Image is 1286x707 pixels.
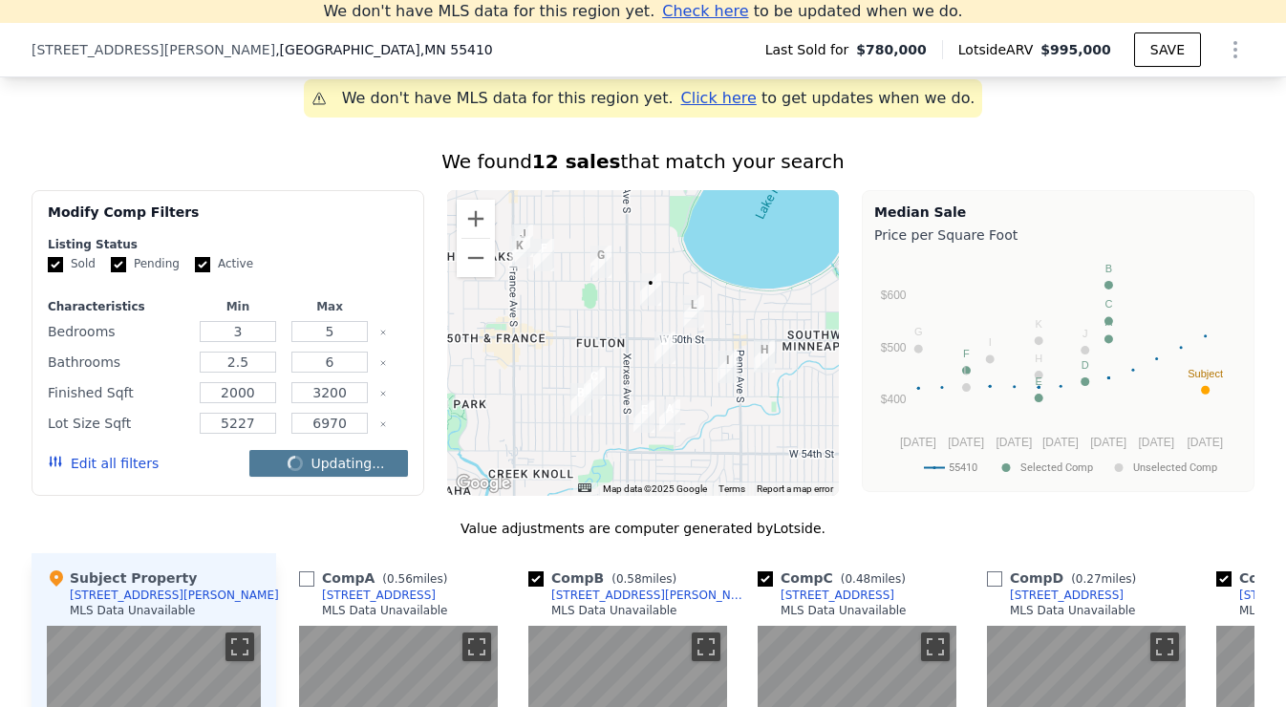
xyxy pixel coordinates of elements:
[528,588,750,603] a: [STREET_ADDRESS][PERSON_NAME]
[533,239,554,271] div: 4733 Drew Ave S
[1216,31,1254,69] button: Show Options
[1010,603,1136,618] div: MLS Data Unavailable
[757,483,833,494] a: Report a map error
[462,632,491,661] button: Toggle fullscreen view
[48,410,188,437] div: Lot Size Sqft
[603,483,707,494] span: Map data ©2025 Google
[1082,359,1089,371] text: D
[987,568,1144,588] div: Comp D
[948,436,984,449] text: [DATE]
[375,572,455,586] span: ( miles)
[633,400,654,433] div: 5313 Washburn Ave S
[963,365,969,376] text: L
[1035,353,1042,364] text: H
[1036,375,1042,387] text: E
[1150,632,1179,661] button: Toggle fullscreen view
[387,572,413,586] span: 0.56
[604,572,684,586] span: ( miles)
[1063,572,1144,586] span: ( miles)
[551,603,677,618] div: MLS Data Unavailable
[512,225,533,257] div: 4700 Ewing Ave S
[1082,328,1088,339] text: J
[833,572,913,586] span: ( miles)
[288,299,372,314] div: Max
[457,200,495,238] button: Zoom in
[195,257,210,272] input: Active
[379,329,387,336] button: Clear
[881,289,907,302] text: $600
[914,326,923,337] text: G
[874,203,1242,222] div: Median Sale
[874,248,1242,487] svg: A chart.
[881,341,907,354] text: $500
[322,588,436,603] div: [STREET_ADDRESS]
[48,257,63,272] input: Sold
[781,603,907,618] div: MLS Data Unavailable
[551,588,750,603] div: [STREET_ADDRESS][PERSON_NAME]
[881,393,907,406] text: $400
[958,40,1040,59] span: Lotside ARV
[1187,436,1223,449] text: [DATE]
[196,299,280,314] div: Min
[584,367,605,399] div: 5202 Zenith Ave S
[1042,436,1079,449] text: [DATE]
[996,436,1032,449] text: [DATE]
[1010,588,1124,603] div: [STREET_ADDRESS]
[379,390,387,397] button: Clear
[640,273,661,306] div: 4844 Vincent Ave S
[195,256,253,272] label: Active
[578,483,591,492] button: Keyboard shortcuts
[47,568,197,588] div: Subject Property
[342,87,674,110] div: We don't have MLS data for this region yet.
[32,519,1254,538] div: Value adjustments are computer generated by Lotside .
[32,148,1254,175] div: We found that match your search
[1090,436,1126,449] text: [DATE]
[299,568,455,588] div: Comp A
[692,632,720,661] button: Toggle fullscreen view
[874,222,1242,248] div: Price per Square Foot
[532,150,621,173] strong: 12 sales
[1076,572,1102,586] span: 0.27
[379,420,387,428] button: Clear
[322,603,448,618] div: MLS Data Unavailable
[989,336,992,348] text: I
[1105,316,1113,328] text: A
[681,87,975,110] div: to get updates when we do.
[718,351,739,383] div: 5125 Queen Ave S
[48,256,96,272] label: Sold
[1040,42,1111,57] span: $995,000
[616,572,642,586] span: 0.58
[654,332,675,364] div: 5048 Upton Ave S
[963,348,970,359] text: F
[379,359,387,367] button: Clear
[683,295,704,328] div: 4928 Sheridan Ave S
[1138,436,1174,449] text: [DATE]
[48,318,188,345] div: Bedrooms
[275,40,493,59] span: , [GEOGRAPHIC_DATA]
[32,40,275,59] span: [STREET_ADDRESS][PERSON_NAME]
[1020,461,1093,474] text: Selected Comp
[845,572,870,586] span: 0.48
[1105,263,1112,274] text: B
[856,40,927,59] span: $780,000
[718,483,745,494] a: Terms (opens in new tab)
[758,588,894,603] a: [STREET_ADDRESS]
[765,40,857,59] span: Last Sold for
[949,461,977,474] text: 55410
[987,588,1124,603] a: [STREET_ADDRESS]
[457,239,495,277] button: Zoom out
[590,246,611,278] div: 4749 Zenith Ave S
[452,471,515,496] img: Google
[70,603,196,618] div: MLS Data Unavailable
[1134,32,1201,67] button: SAVE
[48,379,188,406] div: Finished Sqft
[570,383,591,416] div: 5240 Abbott Ave S
[528,568,684,588] div: Comp B
[111,257,126,272] input: Pending
[48,203,408,237] div: Modify Comp Filters
[48,237,408,252] div: Listing Status
[754,340,775,373] div: 5100 Newton Ave S
[70,588,279,603] div: [STREET_ADDRESS][PERSON_NAME]
[659,399,680,432] div: 5306 Upton Ave S
[758,568,913,588] div: Comp C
